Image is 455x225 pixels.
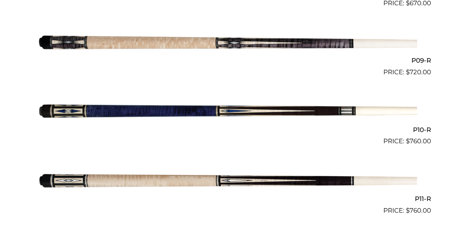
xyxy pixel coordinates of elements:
[406,137,410,145] span: $
[406,207,431,214] bdi: 760.00
[24,11,431,77] a: P09-R $720.00
[24,149,431,215] a: P11-R $760.00
[24,54,431,67] h2: P09-R
[38,149,417,212] img: P11-R
[406,68,410,76] span: $
[24,123,431,136] h2: P10-R
[406,137,431,145] bdi: 760.00
[38,11,417,74] img: P09-R
[24,80,431,146] a: P10-R $760.00
[38,80,417,143] img: P10-R
[406,68,431,76] bdi: 720.00
[24,192,431,205] h2: P11-R
[406,207,410,214] span: $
